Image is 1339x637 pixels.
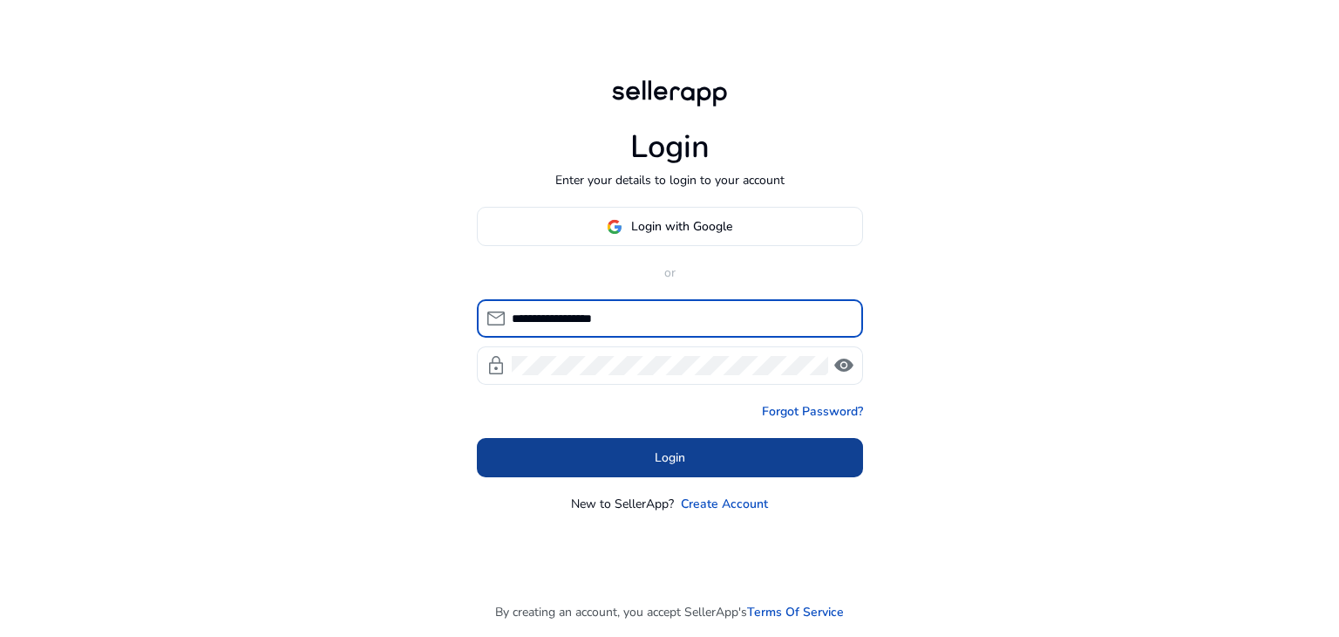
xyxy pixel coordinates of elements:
[571,495,674,513] p: New to SellerApp?
[762,402,863,421] a: Forgot Password?
[607,219,622,235] img: google-logo.svg
[681,495,768,513] a: Create Account
[477,207,863,246] button: Login with Google
[486,308,506,329] span: mail
[747,603,844,621] a: Terms Of Service
[486,355,506,376] span: lock
[555,171,785,189] p: Enter your details to login to your account
[631,217,732,236] span: Login with Google
[833,355,854,376] span: visibility
[477,264,863,282] p: or
[630,128,710,166] h1: Login
[655,449,685,467] span: Login
[477,438,863,477] button: Login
